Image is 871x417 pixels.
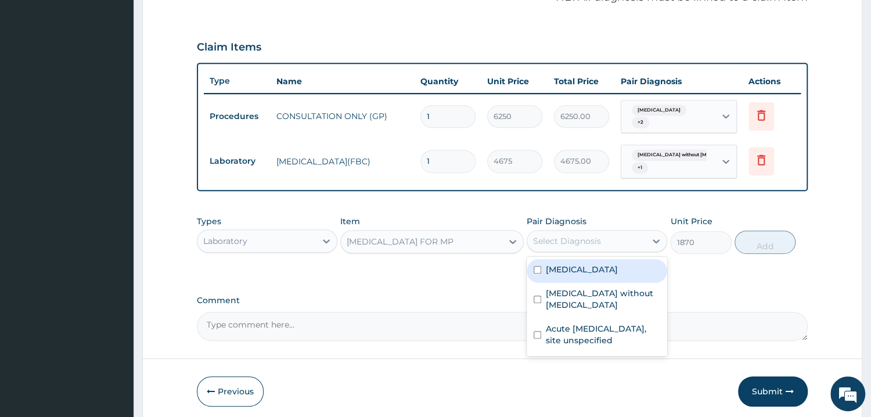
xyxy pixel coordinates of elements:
[204,150,271,172] td: Laboratory
[271,150,415,173] td: [MEDICAL_DATA](FBC)
[743,70,801,93] th: Actions
[735,231,796,254] button: Add
[533,235,601,247] div: Select Diagnosis
[271,70,415,93] th: Name
[340,215,360,227] label: Item
[548,70,615,93] th: Total Price
[632,117,649,128] span: + 2
[632,162,648,174] span: + 1
[204,70,271,92] th: Type
[197,296,808,305] label: Comment
[670,215,712,227] label: Unit Price
[546,287,660,311] label: [MEDICAL_DATA] without [MEDICAL_DATA]
[197,217,221,227] label: Types
[204,106,271,127] td: Procedures
[21,58,47,87] img: d_794563401_company_1708531726252_794563401
[203,235,247,247] div: Laboratory
[481,70,548,93] th: Unit Price
[190,6,218,34] div: Minimize live chat window
[271,105,415,128] td: CONSULTATION ONLY (GP)
[546,264,618,275] label: [MEDICAL_DATA]
[632,149,749,161] span: [MEDICAL_DATA] without [MEDICAL_DATA]
[632,105,686,116] span: [MEDICAL_DATA]
[527,215,586,227] label: Pair Diagnosis
[67,131,160,248] span: We're online!
[615,70,743,93] th: Pair Diagnosis
[60,65,195,80] div: Chat with us now
[197,376,264,407] button: Previous
[6,286,221,327] textarea: Type your message and hit 'Enter'
[415,70,481,93] th: Quantity
[197,41,261,54] h3: Claim Items
[347,236,454,247] div: [MEDICAL_DATA] FOR MP
[738,376,808,407] button: Submit
[546,323,660,346] label: Acute [MEDICAL_DATA], site unspecified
